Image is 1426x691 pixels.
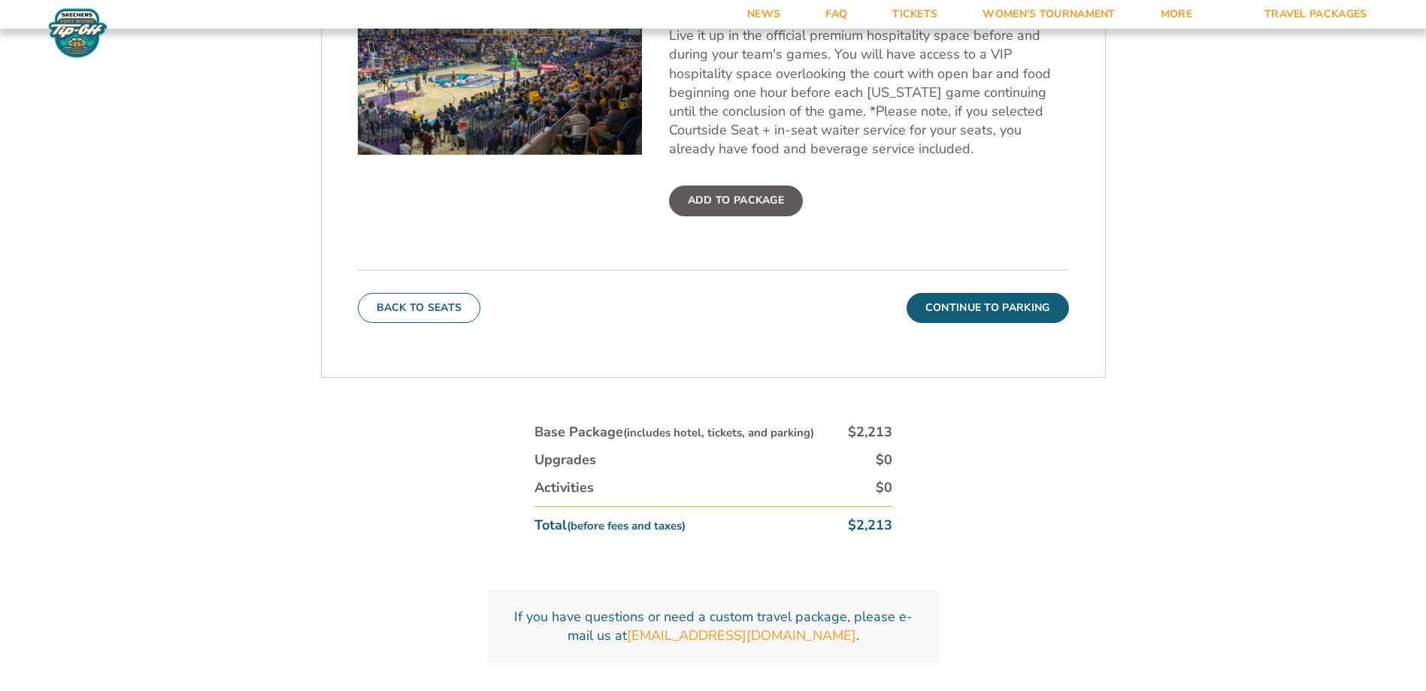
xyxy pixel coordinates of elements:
div: $2,213 [848,516,892,535]
p: Live it up in the official premium hospitality space before and during your team's games. You wil... [669,26,1069,158]
button: Continue To Parking [907,293,1069,323]
label: Add To Package [669,186,803,216]
div: Total [534,516,686,535]
button: Back To Seats [358,293,481,323]
small: (includes hotel, tickets, and parking) [623,425,814,440]
p: If you have questions or need a custom travel package, please e-mail us at . [506,608,921,645]
div: $0 [876,478,892,497]
div: Activities [534,478,594,497]
div: $0 [876,451,892,469]
img: Fort Myers Tip-Off [45,8,111,59]
a: [EMAIL_ADDRESS][DOMAIN_NAME] [627,626,856,645]
div: $2,213 [848,423,892,442]
div: Upgrades [534,451,596,469]
div: Base Package [534,423,814,442]
small: (before fees and taxes) [567,518,686,533]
